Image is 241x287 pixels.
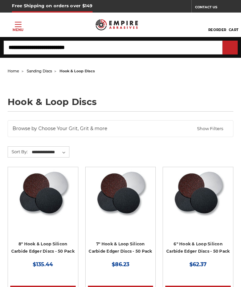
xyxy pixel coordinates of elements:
[189,261,207,268] span: $62.37
[229,18,239,32] a: Cart
[208,28,226,32] span: Reorder
[197,126,228,132] span: Show Filters
[8,120,233,137] a: Browse by Choose Your Grit, Grit & more Show Filters
[89,241,152,254] a: 7" Hook & Loop Silicon Carbide Edger Discs - 50 Pack
[16,169,70,222] img: Silicon Carbide 8" Hook & Loop Edger Discs
[171,169,225,222] img: Silicon Carbide 6" Hook & Loop Edger Discs
[31,147,69,157] select: Sort By:
[13,125,139,132] span: Browse by Choose Your Grit, Grit & more
[223,41,237,54] input: Submit
[10,169,76,235] a: Silicon Carbide 8" Hook & Loop Edger Discs
[13,27,23,32] p: Menu
[60,69,95,73] span: hook & loop discs
[165,169,231,235] a: Silicon Carbide 6" Hook & Loop Edger Discs
[8,69,19,73] a: home
[94,169,147,222] img: Silicon Carbide 7" Hook & Loop Edger Discs
[15,24,21,25] span: Toggle menu
[112,261,129,268] span: $86.23
[33,261,53,268] span: $135.44
[27,69,52,73] a: sanding discs
[166,241,230,254] a: 6" Hook & Loop Silicon Carbide Edger Discs - 50 Pack
[11,241,75,254] a: 8" Hook & Loop Silicon Carbide Edger Discs - 50 Pack
[229,28,239,32] span: Cart
[88,169,153,235] a: Silicon Carbide 7" Hook & Loop Edger Discs
[8,147,28,157] label: Sort By:
[195,3,229,13] a: CONTACT US
[8,97,233,112] h1: hook & loop discs
[208,18,226,32] a: Reorder
[96,17,138,33] img: Empire Abrasives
